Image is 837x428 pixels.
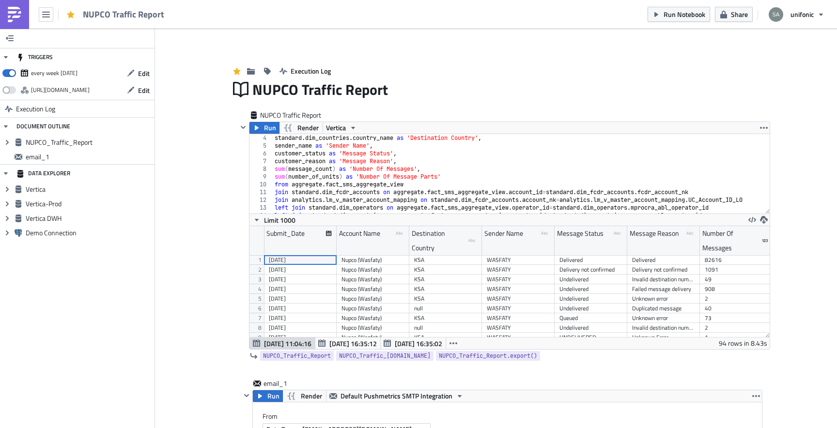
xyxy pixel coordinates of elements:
[249,196,273,204] div: 12
[380,337,446,349] button: [DATE] 16:35:02
[138,85,150,95] span: Edit
[705,255,768,265] div: 82616
[436,351,540,361] a: NUPCO_Traffic_Report.export()
[291,66,331,76] span: Execution Log
[414,294,477,304] div: KSA
[632,323,695,333] div: Invalid destination number (too short)
[241,390,252,401] button: Hide content
[705,275,768,284] div: 49
[269,304,332,313] div: [DATE]
[326,122,346,134] span: Vertica
[323,122,360,134] button: Vertica
[632,304,695,313] div: Duplicated message
[279,122,323,134] button: Render
[31,66,77,80] div: every week on Sunday
[253,390,283,402] button: Run
[16,100,55,118] span: Execution Log
[252,80,389,99] span: NUPCO Traffic Report
[26,199,152,208] span: Vertica-Prod
[487,323,550,333] div: WASFATY
[301,390,322,402] span: Render
[249,157,273,165] div: 7
[705,333,768,342] div: 1
[414,255,477,265] div: KSA
[559,265,622,275] div: Delivery not confirmed
[269,255,332,265] div: [DATE]
[249,181,273,188] div: 10
[705,313,768,323] div: 73
[249,204,273,212] div: 13
[414,323,477,333] div: null
[632,333,695,342] div: Unknown Error
[341,275,404,284] div: Nupco (Wasfaty)
[341,265,404,275] div: Nupco (Wasfaty)
[632,284,695,294] div: Failed message delivery
[412,226,468,255] div: Destination Country
[414,313,477,323] div: KSA
[790,9,814,19] span: unifonic
[705,265,768,275] div: 1091
[282,390,326,402] button: Render
[269,323,332,333] div: [DATE]
[664,9,705,19] span: Run Notebook
[559,333,622,342] div: UNDELIVERED
[341,390,452,402] span: Default Pushmetrics SMTP Integration
[487,294,550,304] div: WASFATY
[395,338,442,349] span: [DATE] 16:35:02
[632,313,695,323] div: Unknown error
[414,275,477,284] div: KSA
[705,294,768,304] div: 2
[559,313,622,323] div: Queued
[26,185,152,194] span: Vertica
[260,110,322,120] span: NUPCO Traffic Report
[414,304,477,313] div: null
[249,150,273,157] div: 6
[439,351,537,361] span: NUPCO_Traffic_Report.export()
[487,333,550,342] div: WASFATY
[341,333,404,342] div: Nupco (Wasfaty)
[632,265,695,275] div: Delivery not confirmed
[269,294,332,304] div: [DATE]
[705,323,768,333] div: 2
[341,313,404,323] div: Nupco (Wasfaty)
[487,275,550,284] div: WASFATY
[559,275,622,284] div: Undelivered
[260,351,334,361] a: NUPCO_Traffic_Report
[487,265,550,275] div: WASFATY
[269,265,332,275] div: [DATE]
[266,226,305,241] div: Submit_Date
[630,226,679,241] div: Message Reason
[487,304,550,313] div: WASFATY
[341,284,404,294] div: Nupco (Wasfaty)
[264,122,276,134] span: Run
[249,212,273,219] div: 14
[26,214,152,223] span: Vertica DWH
[26,229,152,237] span: Demo Connection
[559,323,622,333] div: Undelivered
[263,379,302,388] span: email_1
[263,412,762,421] label: From
[336,351,434,361] a: NUPCO_Traffic_[DOMAIN_NAME]
[763,4,830,25] button: unifonic
[487,255,550,265] div: WASFATY
[122,83,155,98] button: Edit
[414,333,477,342] div: KSA
[31,83,90,97] div: https://pushmetrics.io/api/v1/report/wVoznWaoA1/webhook?token=37ceccac222d497191993a1c252a7424
[632,275,695,284] div: Invalid destination number
[705,304,768,313] div: 40
[249,214,299,226] button: Limit 1000
[269,313,332,323] div: [DATE]
[559,255,622,265] div: Delivered
[249,134,273,142] div: 4
[263,351,331,361] span: NUPCO_Traffic_Report
[269,284,332,294] div: [DATE]
[249,173,273,181] div: 9
[484,226,523,241] div: Sender Name
[702,226,762,255] div: Number Of Messages
[267,390,279,402] span: Run
[16,48,53,66] div: TRIGGERS
[16,118,70,135] div: DOCUMENT OUTLINE
[122,66,155,81] button: Edit
[719,337,767,349] div: 94 rows in 8.43s
[339,226,380,241] div: Account Name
